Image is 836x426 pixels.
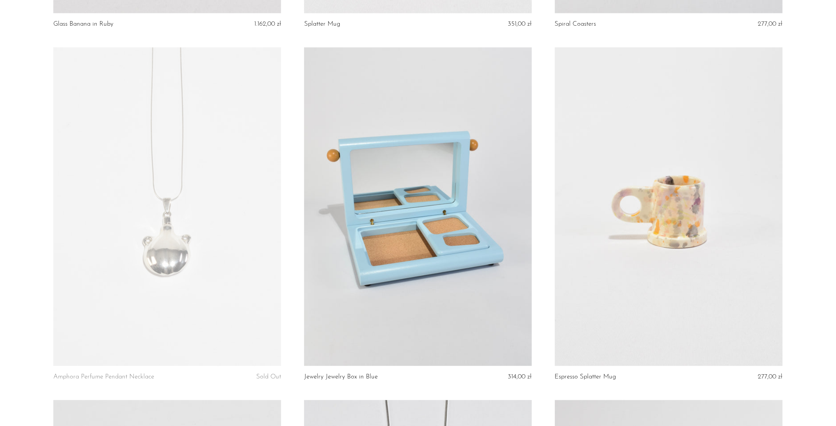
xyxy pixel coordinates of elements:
span: 351,00 zł [508,21,532,28]
span: 277,00 zł [758,374,783,380]
span: Sold Out [256,374,281,380]
span: 1.162,00 zł [254,21,281,28]
a: Glass Banana in Ruby [53,21,114,28]
a: Espresso Splatter Mug [555,374,616,381]
a: Splatter Mug [304,21,340,28]
a: Jewelry Jewelry Box in Blue [304,374,378,381]
a: Spiral Coasters [555,21,596,28]
span: 314,00 zł [508,374,532,380]
span: 277,00 zł [758,21,783,28]
a: Amphora Perfume Pendant Necklace [53,374,154,381]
